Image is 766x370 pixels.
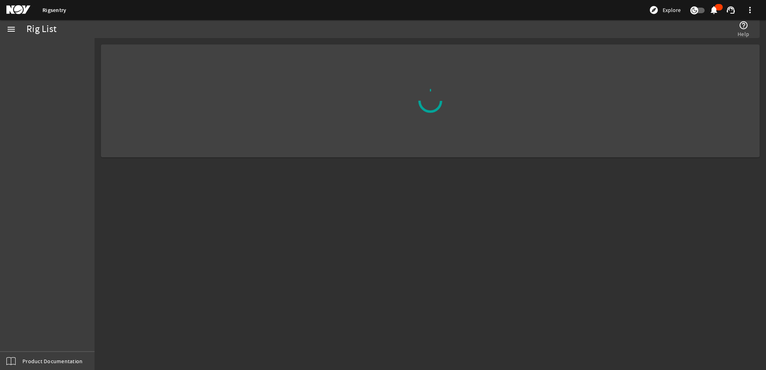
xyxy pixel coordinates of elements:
button: more_vert [740,0,760,20]
mat-icon: notifications [709,5,719,15]
mat-icon: help_outline [739,20,748,30]
button: Explore [646,4,684,16]
a: Rigsentry [42,6,66,14]
div: Rig List [26,25,56,33]
span: Product Documentation [22,357,83,365]
span: Help [738,30,749,38]
span: Explore [663,6,681,14]
mat-icon: support_agent [726,5,736,15]
mat-icon: menu [6,24,16,34]
mat-icon: explore [649,5,659,15]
